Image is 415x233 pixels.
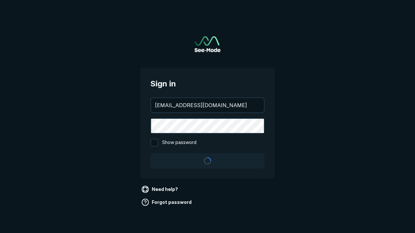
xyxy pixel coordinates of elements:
a: Forgot password [140,197,194,207]
a: Go to sign in [195,36,220,52]
span: Show password [162,139,196,147]
a: Need help? [140,184,181,194]
img: See-Mode Logo [195,36,220,52]
input: your@email.com [151,98,264,112]
span: Sign in [150,78,265,90]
